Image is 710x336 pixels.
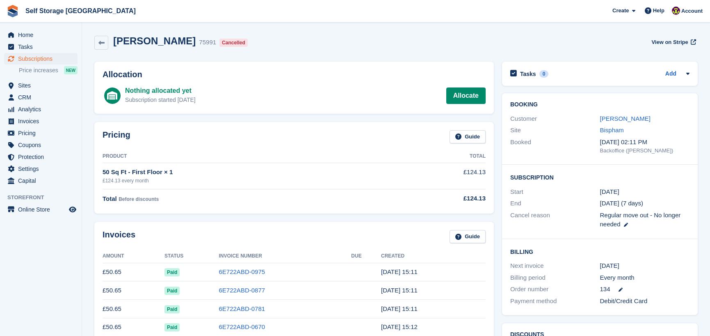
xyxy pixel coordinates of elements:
[600,187,619,197] time: 2025-03-08 01:00:00 UTC
[103,250,164,263] th: Amount
[510,261,600,271] div: Next invoice
[4,204,78,215] a: menu
[18,175,67,186] span: Capital
[450,130,486,144] a: Guide
[4,175,78,186] a: menu
[510,101,689,108] h2: Booking
[219,287,265,294] a: 6E722ABD-0877
[4,80,78,91] a: menu
[393,194,486,203] div: £124.13
[600,138,690,147] div: [DATE] 02:11 PM
[446,87,486,104] a: Allocate
[199,38,216,47] div: 75991
[125,86,196,96] div: Nothing allocated yet
[510,126,600,135] div: Site
[68,205,78,214] a: Preview store
[510,273,600,283] div: Billing period
[164,305,180,313] span: Paid
[219,250,352,263] th: Invoice Number
[600,285,610,294] span: 134
[113,35,196,46] h2: [PERSON_NAME]
[125,96,196,104] div: Subscription started [DATE]
[381,305,418,312] time: 2025-07-08 14:11:47 UTC
[103,263,164,281] td: £50.65
[103,150,393,163] th: Product
[18,151,67,163] span: Protection
[103,195,117,202] span: Total
[510,114,600,124] div: Customer
[381,287,418,294] time: 2025-08-08 14:11:33 UTC
[381,268,418,275] time: 2025-09-08 14:11:45 UTC
[520,70,536,78] h2: Tasks
[4,104,78,115] a: menu
[648,35,698,49] a: View on Stripe
[665,69,676,79] a: Add
[4,53,78,64] a: menu
[672,7,680,15] img: Nicholas Williams
[7,5,19,17] img: stora-icon-8386f47178a22dfd0bd8f6a31ec36ba5ce8667c1dd55bd0f319d3a0aa187defe.svg
[219,305,265,312] a: 6E722ABD-0781
[351,250,381,263] th: Due
[18,127,67,139] span: Pricing
[18,163,67,175] span: Settings
[4,139,78,151] a: menu
[18,29,67,41] span: Home
[103,70,486,79] h2: Allocation
[600,273,690,283] div: Every month
[510,199,600,208] div: End
[600,261,690,271] div: [DATE]
[18,204,67,215] span: Online Store
[19,67,58,74] span: Price increases
[4,163,78,175] a: menu
[600,297,690,306] div: Debit/Credit Card
[539,70,549,78] div: 0
[600,127,624,133] a: Bispham
[103,168,393,177] div: 50 Sq Ft - First Floor × 1
[18,41,67,53] span: Tasks
[510,187,600,197] div: Start
[600,200,644,207] span: [DATE] (7 days)
[612,7,629,15] span: Create
[164,268,180,276] span: Paid
[103,281,164,300] td: £50.65
[510,173,689,181] h2: Subscription
[103,130,130,144] h2: Pricing
[219,268,265,275] a: 6E722ABD-0975
[450,230,486,244] a: Guide
[18,139,67,151] span: Coupons
[219,39,248,47] div: Cancelled
[381,250,486,263] th: Created
[4,41,78,53] a: menu
[651,38,688,46] span: View on Stripe
[393,150,486,163] th: Total
[510,138,600,155] div: Booked
[4,127,78,139] a: menu
[164,250,219,263] th: Status
[18,92,67,103] span: CRM
[22,4,139,18] a: Self Storage [GEOGRAPHIC_DATA]
[18,104,67,115] span: Analytics
[510,247,689,255] h2: Billing
[18,80,67,91] span: Sites
[119,196,159,202] span: Before discounts
[103,300,164,318] td: £50.65
[510,285,600,294] div: Order number
[219,323,265,330] a: 6E722ABD-0670
[64,66,78,74] div: NEW
[510,297,600,306] div: Payment method
[19,66,78,75] a: Price increases NEW
[103,230,135,244] h2: Invoices
[600,147,690,155] div: Backoffice ([PERSON_NAME])
[600,212,681,228] span: Regular move out - No longer needed
[510,211,600,229] div: Cancel reason
[393,163,486,189] td: £124.13
[18,53,67,64] span: Subscriptions
[164,323,180,331] span: Paid
[381,323,418,330] time: 2025-06-08 14:12:10 UTC
[4,151,78,163] a: menu
[18,115,67,127] span: Invoices
[681,7,703,15] span: Account
[7,193,82,202] span: Storefront
[600,115,651,122] a: [PERSON_NAME]
[4,29,78,41] a: menu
